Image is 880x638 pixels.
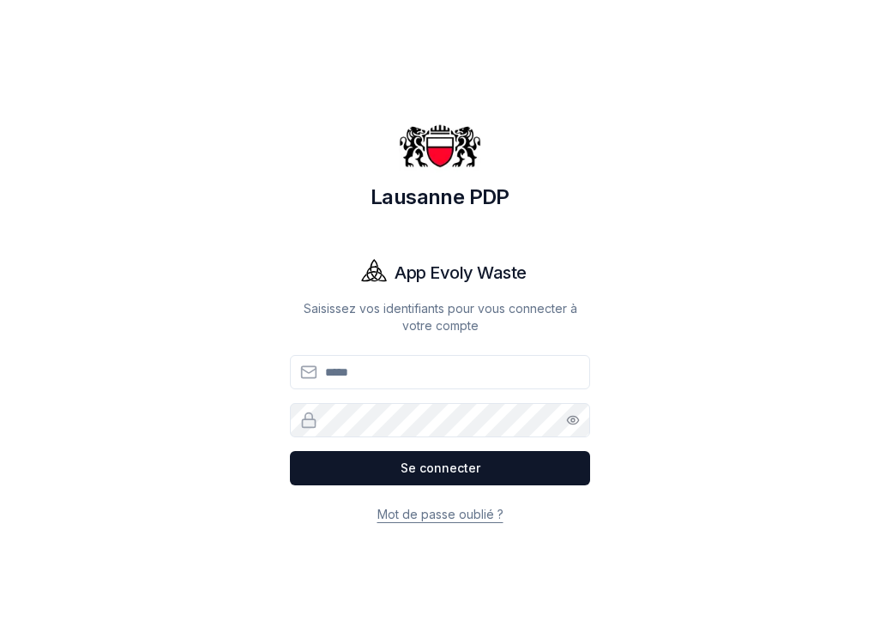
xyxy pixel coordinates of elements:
[377,507,503,521] a: Mot de passe oublié ?
[399,105,481,187] img: Lausanne PDP Logo
[290,184,590,211] h1: Lausanne PDP
[353,252,395,293] img: Evoly Logo
[290,451,590,485] button: Se connecter
[290,300,590,334] p: Saisissez vos identifiants pour vous connecter à votre compte
[395,261,527,285] h1: App Evoly Waste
